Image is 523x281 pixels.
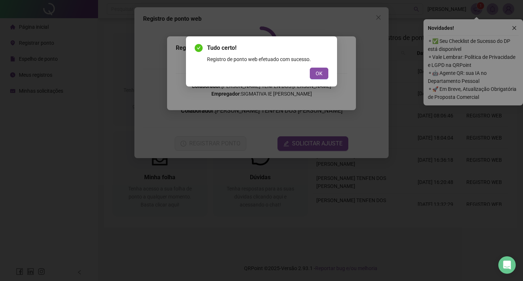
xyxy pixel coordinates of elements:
div: Open Intercom Messenger [498,256,516,274]
span: check-circle [195,44,203,52]
button: OK [310,68,328,79]
span: Tudo certo! [207,44,328,52]
div: Registro de ponto web efetuado com sucesso. [207,55,328,63]
span: OK [316,69,323,77]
